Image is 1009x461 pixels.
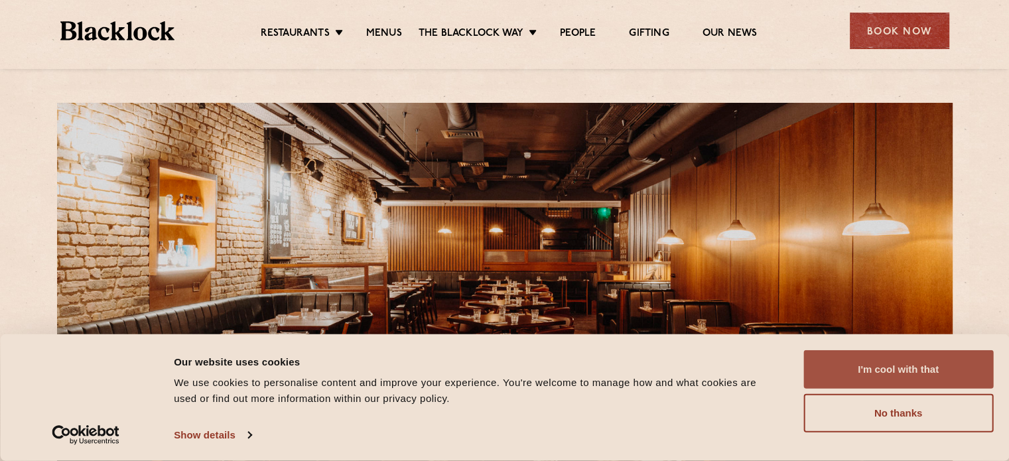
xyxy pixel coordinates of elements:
[703,27,758,42] a: Our News
[60,21,175,40] img: BL_Textured_Logo-footer-cropped.svg
[174,375,774,407] div: We use cookies to personalise content and improve your experience. You're welcome to manage how a...
[419,27,523,42] a: The Blacklock Way
[850,13,949,49] div: Book Now
[803,350,993,389] button: I'm cool with that
[28,425,144,445] a: Usercentrics Cookiebot - opens in a new window
[174,425,251,445] a: Show details
[174,354,774,369] div: Our website uses cookies
[803,394,993,432] button: No thanks
[366,27,402,42] a: Menus
[560,27,596,42] a: People
[261,27,330,42] a: Restaurants
[629,27,669,42] a: Gifting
